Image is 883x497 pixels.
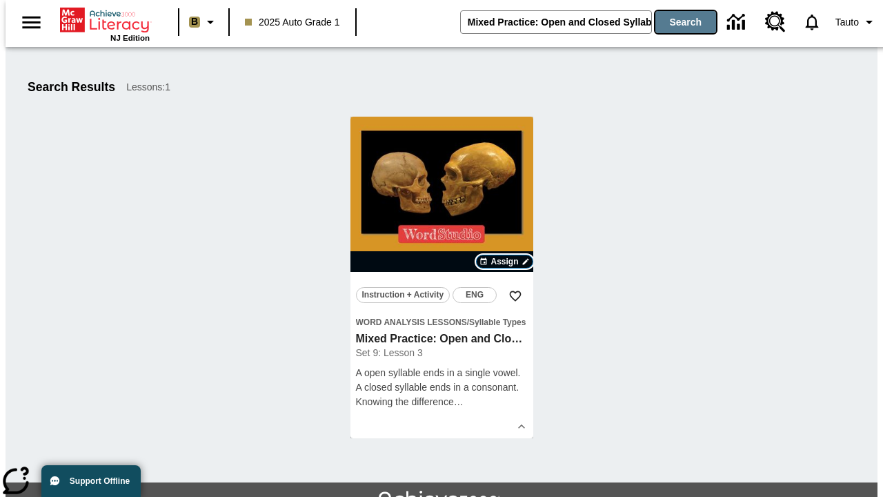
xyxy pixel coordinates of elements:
div: A open syllable ends in a single vowel. A closed syllable ends in a consonant. Knowing the differenc [356,366,528,409]
button: Profile/Settings [830,10,883,35]
span: / [467,318,469,327]
div: lesson details [350,117,533,438]
span: e [448,396,454,407]
a: Resource Center, Will open in new tab [757,3,794,41]
span: NJ Edition [110,34,150,42]
input: search field [461,11,651,33]
h1: Search Results [28,80,115,95]
span: Syllable Types [469,318,526,327]
span: Lessons : 1 [126,80,170,95]
button: Search [655,11,716,33]
button: Boost Class color is light brown. Change class color [183,10,224,35]
h3: Mixed Practice: Open and Closed Syllables [356,332,528,347]
button: ENG [453,287,497,303]
span: B [191,13,198,30]
span: ENG [466,288,484,302]
span: Word Analysis Lessons [356,318,467,327]
a: Home [60,6,150,34]
div: Home [60,5,150,42]
span: … [454,396,464,407]
button: Support Offline [41,465,141,497]
a: Notifications [794,4,830,40]
span: Assign [490,255,518,268]
span: Topic: Word Analysis Lessons/Syllable Types [356,315,528,329]
button: Assign Choose Dates [476,255,533,269]
button: Open side menu [11,2,52,43]
span: Instruction + Activity [362,288,444,302]
button: Show Details [511,416,532,437]
span: Support Offline [70,476,130,486]
span: 2025 Auto Grade 1 [245,15,340,30]
a: Data Center [719,3,757,41]
button: Add to Favorites [503,284,528,309]
button: Instruction + Activity [356,287,450,303]
span: Tauto [835,15,859,30]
